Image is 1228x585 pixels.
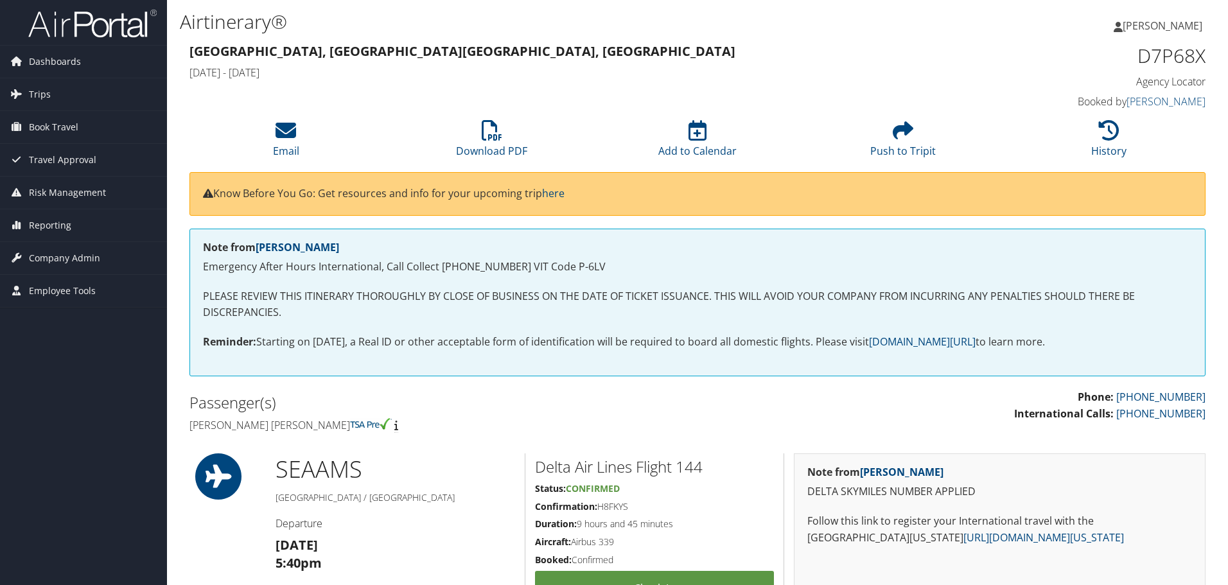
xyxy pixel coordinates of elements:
[203,259,1192,275] p: Emergency After Hours International, Call Collect [PHONE_NUMBER] VIT Code P-6LV
[966,94,1206,109] h4: Booked by
[29,78,51,110] span: Trips
[1127,94,1206,109] a: [PERSON_NAME]
[966,74,1206,89] h4: Agency Locator
[456,127,527,158] a: Download PDF
[189,418,688,432] h4: [PERSON_NAME] [PERSON_NAME]
[807,513,1192,546] p: Follow this link to register your International travel with the [GEOGRAPHIC_DATA][US_STATE]
[203,334,1192,351] p: Starting on [DATE], a Real ID or other acceptable form of identification will be required to boar...
[870,127,936,158] a: Push to Tripit
[535,456,774,478] h2: Delta Air Lines Flight 144
[963,530,1124,545] a: [URL][DOMAIN_NAME][US_STATE]
[29,177,106,209] span: Risk Management
[966,42,1206,69] h1: D7P68X
[1114,6,1215,45] a: [PERSON_NAME]
[189,42,735,60] strong: [GEOGRAPHIC_DATA], [GEOGRAPHIC_DATA] [GEOGRAPHIC_DATA], [GEOGRAPHIC_DATA]
[658,127,737,158] a: Add to Calendar
[535,536,774,548] h5: Airbus 339
[535,518,577,530] strong: Duration:
[1014,406,1114,421] strong: International Calls:
[1116,390,1206,404] a: [PHONE_NUMBER]
[29,144,96,176] span: Travel Approval
[535,518,774,530] h5: 9 hours and 45 minutes
[535,554,774,566] h5: Confirmed
[189,392,688,414] h2: Passenger(s)
[1078,390,1114,404] strong: Phone:
[180,8,870,35] h1: Airtinerary®
[276,554,322,572] strong: 5:40pm
[542,186,565,200] a: here
[203,186,1192,202] p: Know Before You Go: Get resources and info for your upcoming trip
[276,536,318,554] strong: [DATE]
[29,275,96,307] span: Employee Tools
[807,484,1192,500] p: DELTA SKYMILES NUMBER APPLIED
[1123,19,1202,33] span: [PERSON_NAME]
[1116,406,1206,421] a: [PHONE_NUMBER]
[273,127,299,158] a: Email
[535,500,597,512] strong: Confirmation:
[535,554,572,566] strong: Booked:
[28,8,157,39] img: airportal-logo.png
[535,500,774,513] h5: H8FKYS
[29,111,78,143] span: Book Travel
[807,465,943,479] strong: Note from
[203,288,1192,321] p: PLEASE REVIEW THIS ITINERARY THOROUGHLY BY CLOSE OF BUSINESS ON THE DATE OF TICKET ISSUANCE. THIS...
[256,240,339,254] a: [PERSON_NAME]
[203,335,256,349] strong: Reminder:
[869,335,976,349] a: [DOMAIN_NAME][URL]
[29,46,81,78] span: Dashboards
[1091,127,1127,158] a: History
[29,242,100,274] span: Company Admin
[566,482,620,494] span: Confirmed
[203,240,339,254] strong: Note from
[276,516,515,530] h4: Departure
[535,536,571,548] strong: Aircraft:
[860,465,943,479] a: [PERSON_NAME]
[29,209,71,241] span: Reporting
[276,453,515,485] h1: SEA AMS
[350,418,392,430] img: tsa-precheck.png
[276,491,515,504] h5: [GEOGRAPHIC_DATA] / [GEOGRAPHIC_DATA]
[189,65,947,80] h4: [DATE] - [DATE]
[535,482,566,494] strong: Status:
